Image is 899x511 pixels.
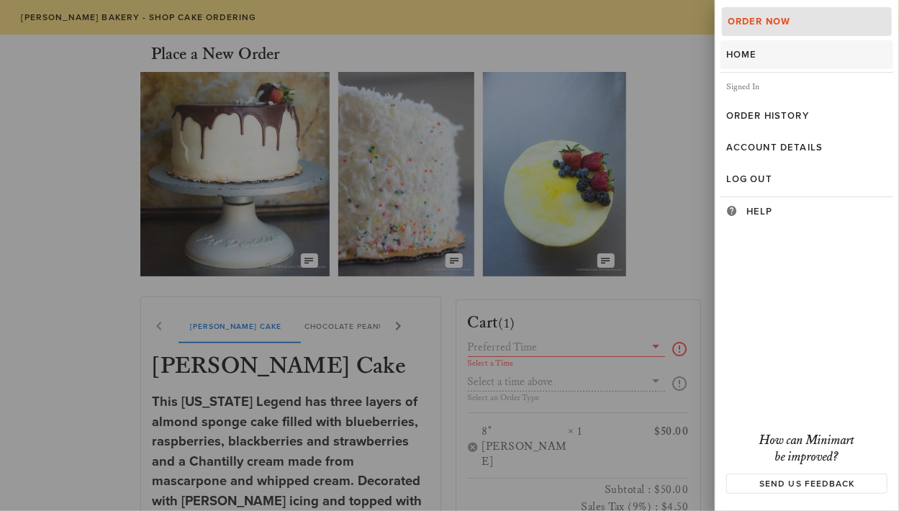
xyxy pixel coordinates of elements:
div: Order History [726,110,887,122]
h3: How can Minimart be improved? [726,433,887,465]
div: Home [726,49,887,60]
a: Order History [720,101,893,130]
div: Order Now [728,16,886,27]
a: Send us Feedback [726,474,887,494]
a: Order Now [720,6,893,37]
div: Help [746,206,887,217]
div: Account Details [726,142,887,153]
div: Log Out [726,173,887,185]
div: Signed In [720,73,893,101]
a: Account Details [720,133,893,162]
a: Home [720,40,893,69]
a: Help [720,197,893,226]
span: Send us Feedback [736,479,877,489]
